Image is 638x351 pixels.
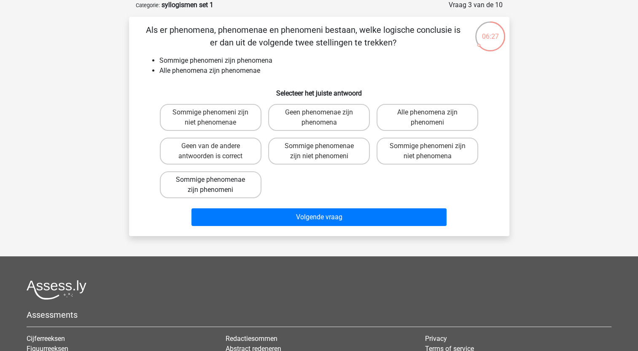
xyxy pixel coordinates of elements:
[160,138,261,165] label: Geen van de andere antwoorden is correct
[474,21,506,42] div: 06:27
[160,104,261,131] label: Sommige phenomeni zijn niet phenomenae
[226,335,277,343] a: Redactiesommen
[27,310,611,320] h5: Assessments
[136,2,160,8] small: Categorie:
[425,335,447,343] a: Privacy
[162,1,213,9] strong: syllogismen set 1
[377,104,478,131] label: Alle phenomena zijn phenomeni
[268,104,370,131] label: Geen phenomenae zijn phenomena
[191,208,447,226] button: Volgende vraag
[159,56,496,66] li: Sommige phenomeni zijn phenomena
[159,66,496,76] li: Alle phenomena zijn phenomenae
[268,138,370,165] label: Sommige phenomenae zijn niet phenomeni
[27,335,65,343] a: Cijferreeksen
[143,24,464,49] p: Als er phenomena, phenomenae en phenomeni bestaan, welke logische conclusie is er dan uit de volg...
[143,82,496,97] h6: Selecteer het juiste antwoord
[377,138,478,165] label: Sommige phenomeni zijn niet phenomena
[160,171,261,198] label: Sommige phenomenae zijn phenomeni
[27,280,86,300] img: Assessly logo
